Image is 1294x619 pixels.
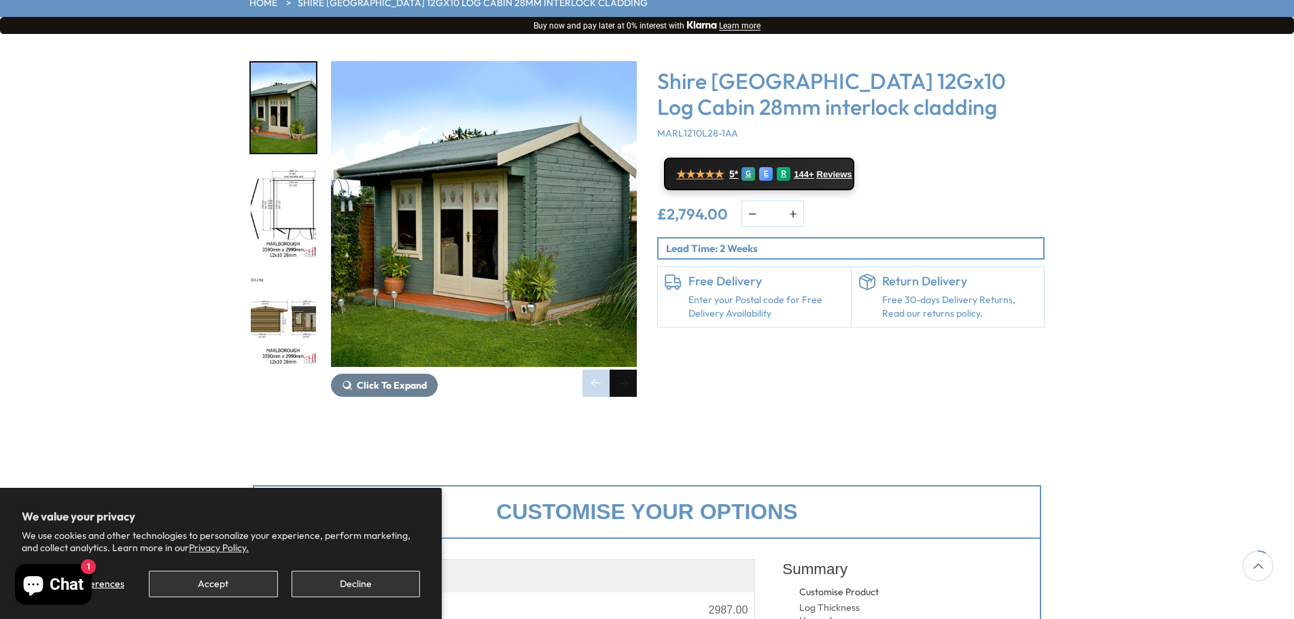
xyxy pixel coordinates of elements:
div: 3 / 16 [249,274,317,367]
div: Customise Product [799,586,928,599]
ins: £2,794.00 [657,207,728,222]
button: Decline [292,571,420,597]
div: 1 / 16 [249,61,317,154]
h2: We value your privacy [22,510,420,523]
button: Click To Expand [331,374,438,397]
a: Privacy Policy. [189,542,249,554]
img: Marlborough_7_3123f303-0f06-4683-a69a-de8e16965eae_200x200.jpg [251,63,316,153]
a: ★★★★★ 5* G E R 144+ Reviews [664,158,854,190]
span: Reviews [817,169,852,180]
span: 144+ [794,169,814,180]
div: Customise your options [253,485,1041,539]
h6: Return Delivery [882,274,1038,289]
span: ★★★★★ [676,168,724,181]
div: G [741,167,755,181]
h3: Shire [GEOGRAPHIC_DATA] 12Gx10 Log Cabin 28mm interlock cladding [657,68,1045,120]
div: 2987.00 [708,605,748,616]
h6: Free Delivery [688,274,844,289]
div: E [759,167,773,181]
span: Click To Expand [357,379,427,391]
inbox-online-store-chat: Shopify online store chat [11,564,96,608]
div: 1 / 16 [331,61,637,397]
p: Lead Time: 2 Weeks [666,241,1043,255]
p: Free 30-days Delivery Returns, Read our returns policy. [882,294,1038,320]
img: 12x10MarlboroughSTDFLOORPLANMMFT28mmTEMP_dcc92798-60a6-423a-957c-a89463604aa4_200x200.jpg [251,169,316,260]
img: 12x10MarlboroughSTDELEVATIONSMMFT28mmTEMP_56476c18-d6f5-457f-ac15-447675c32051_200x200.jpg [251,275,316,366]
div: Next slide [610,370,637,397]
img: Shire Marlborough 12Gx10 Log Cabin 28mm interlock cladding - Best Shed [331,61,637,367]
button: Accept [149,571,277,597]
div: Previous slide [582,370,610,397]
div: 2 / 16 [249,168,317,261]
p: We use cookies and other technologies to personalize your experience, perform marketing, and coll... [22,529,420,554]
a: Enter your Postal code for Free Delivery Availability [688,294,844,320]
div: Summary [782,552,1026,586]
span: MARL1210L28-1AA [657,127,738,139]
div: R [777,167,790,181]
